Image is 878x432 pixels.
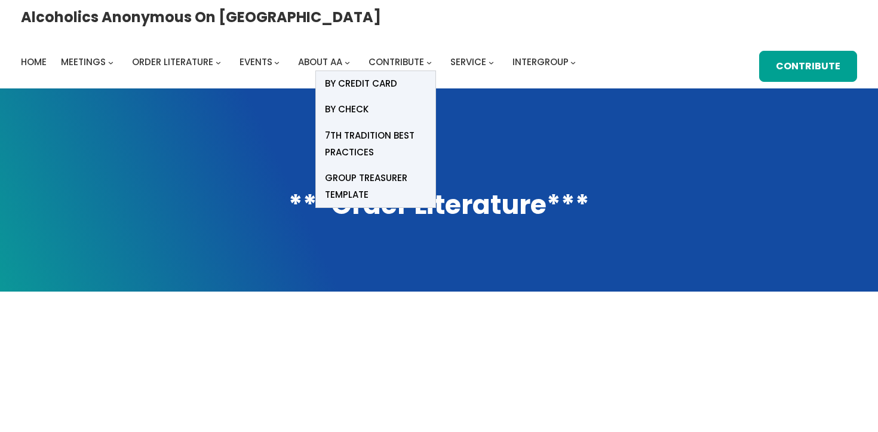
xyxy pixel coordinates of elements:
span: Contribute [369,56,424,68]
span: BY CHECK [325,101,369,118]
a: Events [240,54,272,71]
span: 7th Tradition Best Practices [325,127,426,161]
a: Service [450,54,486,71]
span: Group Treasurer Template [325,170,426,203]
button: About AA submenu [345,59,350,65]
a: Alcoholics Anonymous on [GEOGRAPHIC_DATA] [21,4,381,30]
a: About AA [298,54,342,71]
a: Contribute [369,54,424,71]
span: Intergroup [512,56,569,68]
a: Group Treasurer Template [316,165,435,207]
a: Contribute [759,51,857,82]
a: Meetings [61,54,106,71]
button: Contribute submenu [426,59,432,65]
a: BY CHECK [316,97,435,122]
span: Service [450,56,486,68]
button: Service submenu [489,59,494,65]
a: 7th Tradition Best Practices [316,122,435,165]
span: About AA [298,56,342,68]
a: Intergroup [512,54,569,71]
span: Events [240,56,272,68]
span: Order Literature [132,56,213,68]
button: Events submenu [274,59,280,65]
span: Meetings [61,56,106,68]
a: BY Credit card [316,71,435,97]
a: Home [21,54,47,71]
span: Home [21,56,47,68]
nav: Intergroup [21,54,580,71]
button: Intergroup submenu [570,59,576,65]
button: Meetings submenu [108,59,113,65]
button: Order Literature submenu [216,59,221,65]
span: BY Credit card [325,75,397,92]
